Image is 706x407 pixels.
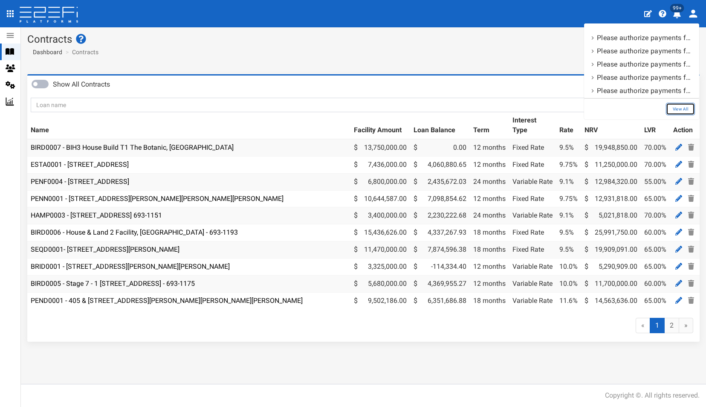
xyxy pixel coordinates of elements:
a: View All [666,103,695,115]
p: Please authorize payments for Drawdown 13 for the contract SEDG0003 - 196, 206 & 208 Fleming Road... [597,73,694,82]
a: Please authorize payments for Drawdown 5 for the contract PEND0001 - 405 & 407 Beckett Road, Brid... [588,84,695,97]
p: Please authorize payments for Drawdown 5 for the contract BIRD0006 - House & Land 2 Facility, Por... [597,46,694,56]
p: Please authorize payments for Drawdown 3 for the contract HAMP0003 - 15 Aramis Place, Nudgee 4014... [597,59,694,69]
p: Please authorize payments for Drawdown 5 for the contract PEND0001 - 405 & 407 Beckett Road, Brid... [597,86,694,96]
a: Please authorize payments for Drawdown 13 for the contract SEDG0003 - 196, 206 & 208 Fleming Road... [588,71,695,84]
a: Please authorize payments for Drawdown 3 for the contract HAMP0003 - 15 Aramis Place, Nudgee 4014... [588,58,695,71]
p: Please authorize payments for Drawdown 9 for the contract BIRD0004 - House & Land Facility, Port ... [597,33,694,43]
a: Please authorize payments for Drawdown 5 for the contract BIRD0006 - House & Land 2 Facility, Por... [588,44,695,58]
a: Please authorize payments for Drawdown 9 for the contract BIRD0004 - House & Land Facility, Port ... [588,31,695,44]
